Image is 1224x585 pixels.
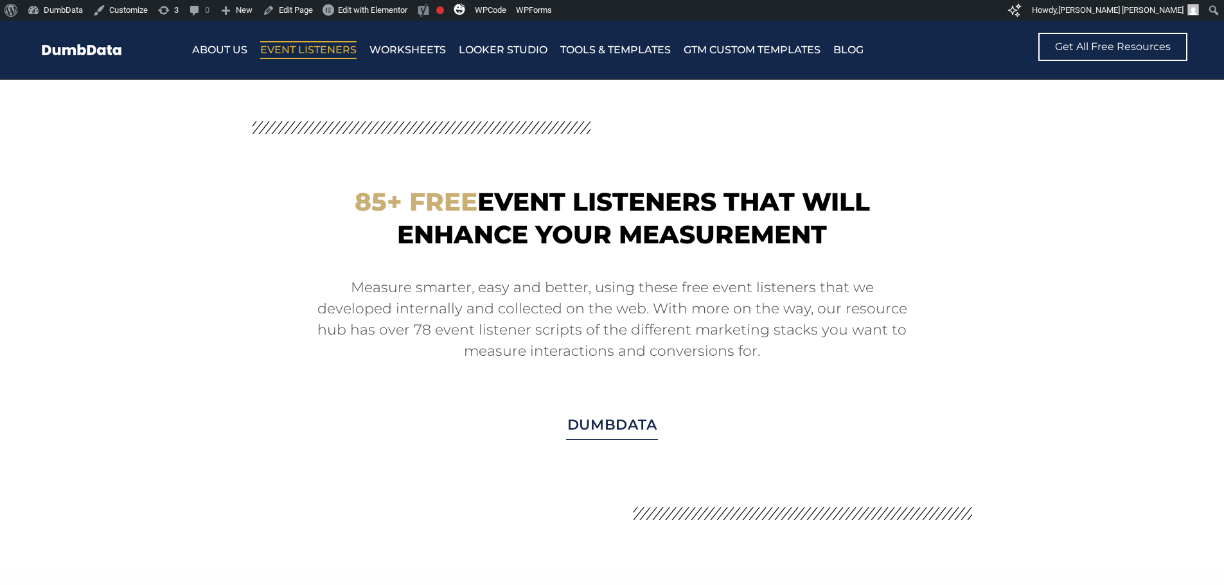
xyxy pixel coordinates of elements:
span: Edit with Elementor [338,5,407,15]
div: Focus keyphrase not set [436,6,444,14]
a: Get All Free Resources [1038,33,1187,61]
span: 85+ Free [355,186,477,217]
img: svg+xml;base64,PHN2ZyB4bWxucz0iaHR0cDovL3d3dy53My5vcmcvMjAwMC9zdmciIHZpZXdCb3g9IjAgMCAzMiAzMiI+PG... [454,3,465,15]
a: Event Listeners [260,41,357,59]
a: Blog [833,41,864,59]
span: [PERSON_NAME] [PERSON_NAME] [1058,5,1184,15]
nav: Menu [192,41,955,59]
a: Worksheets [369,41,446,59]
a: GTM Custom Templates [684,41,820,59]
a: About Us [192,41,247,59]
span: Get All Free Resources [1055,42,1171,52]
a: Tools & Templates [560,41,671,59]
a: Looker Studio [459,41,547,59]
p: Measure smarter, easy and better, using these free event listeners that we developed internally a... [317,277,908,362]
h2: DumbData [259,416,966,435]
h1: Event Listeners that will enhance your measurement [291,186,934,250]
